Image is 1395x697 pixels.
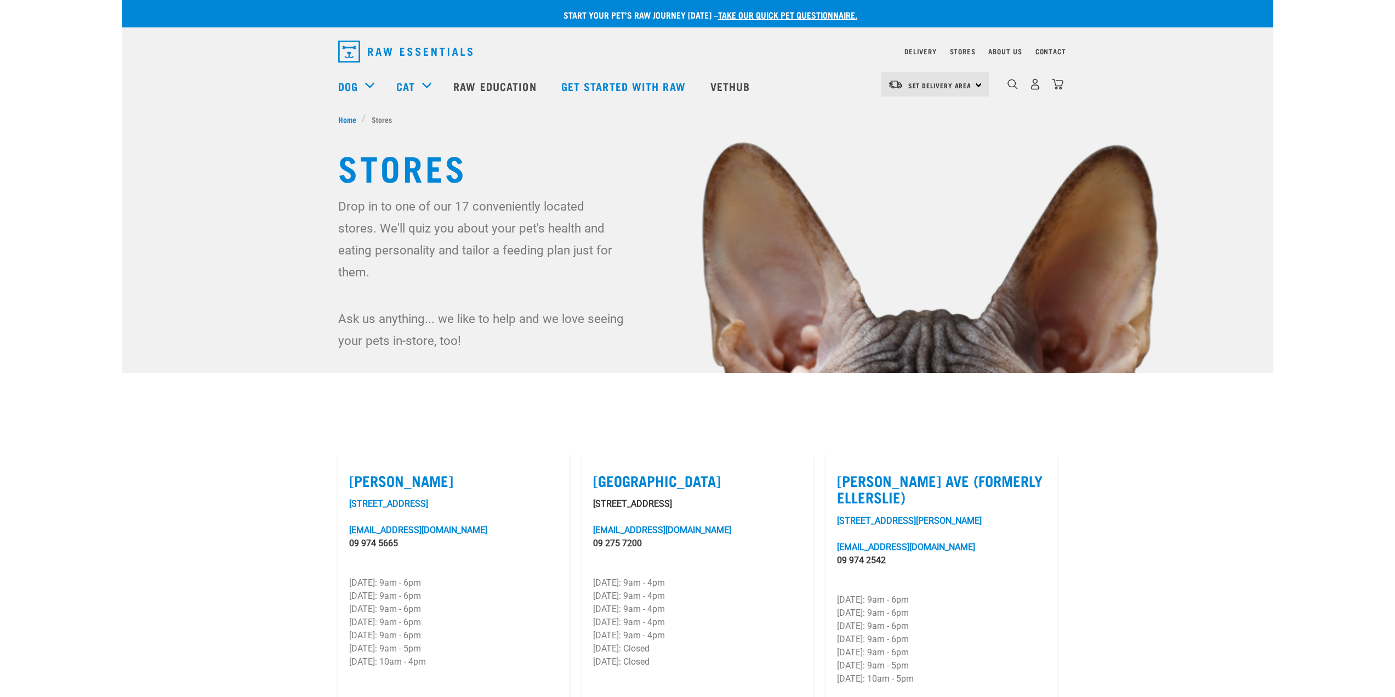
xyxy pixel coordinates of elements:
p: [DATE]: 9am - 6pm [349,576,558,590]
a: Delivery [904,49,936,53]
a: take our quick pet questionnaire. [718,12,857,17]
p: [DATE]: 9am - 6pm [837,607,1046,620]
p: [DATE]: 10am - 4pm [349,655,558,668]
a: [EMAIL_ADDRESS][DOMAIN_NAME] [837,542,975,552]
a: Home [338,114,362,125]
p: [DATE]: Closed [593,655,802,668]
h1: Stores [338,147,1057,186]
img: home-icon@2x.png [1052,78,1063,90]
img: home-icon-1@2x.png [1007,79,1018,89]
a: [EMAIL_ADDRESS][DOMAIN_NAME] [593,525,731,535]
a: About Us [988,49,1022,53]
a: Contact [1035,49,1066,53]
p: Drop in to one of our 17 conveniently located stores. We'll quiz you about your pet's health and ... [338,195,626,283]
a: Vethub [699,64,764,108]
p: [DATE]: 9am - 6pm [837,620,1046,633]
p: [DATE]: 9am - 6pm [349,616,558,629]
p: [DATE]: 10am - 5pm [837,672,1046,685]
p: [DATE]: 9am - 6pm [349,629,558,642]
p: [DATE]: Closed [593,642,802,655]
p: [DATE]: 9am - 4pm [593,616,802,629]
nav: dropdown navigation [329,36,1066,67]
a: Raw Education [442,64,550,108]
p: [DATE]: 9am - 6pm [349,590,558,603]
p: [DATE]: 9am - 4pm [593,576,802,590]
a: 09 974 5665 [349,538,398,548]
img: user.png [1029,78,1041,90]
p: [DATE]: 9am - 4pm [593,603,802,616]
span: Set Delivery Area [908,83,972,87]
span: Home [338,114,356,125]
img: van-moving.png [888,80,903,89]
p: Ask us anything... we like to help and we love seeing your pets in-store, too! [338,308,626,352]
img: Raw Essentials Logo [338,41,472,63]
p: [DATE]: 9am - 4pm [593,590,802,603]
p: [DATE]: 9am - 5pm [837,659,1046,672]
a: Cat [396,78,415,94]
p: [DATE]: 9am - 6pm [837,593,1046,607]
p: [DATE]: 9am - 6pm [837,633,1046,646]
p: [DATE]: 9am - 6pm [349,603,558,616]
a: Dog [338,78,358,94]
p: [DATE]: 9am - 5pm [349,642,558,655]
a: Get started with Raw [550,64,699,108]
a: 09 974 2542 [837,555,886,565]
a: [STREET_ADDRESS][PERSON_NAME] [837,515,982,526]
label: [PERSON_NAME] Ave (Formerly Ellerslie) [837,472,1046,506]
p: [DATE]: 9am - 6pm [837,646,1046,659]
p: [DATE]: 9am - 4pm [593,629,802,642]
nav: breadcrumbs [338,114,1057,125]
p: Start your pet’s raw journey [DATE] – [130,8,1282,21]
label: [GEOGRAPHIC_DATA] [593,472,802,489]
label: [PERSON_NAME] [349,472,558,489]
p: [STREET_ADDRESS] [593,497,802,511]
a: Stores [950,49,976,53]
a: [STREET_ADDRESS] [349,498,428,509]
a: 09 275 7200 [593,538,642,548]
nav: dropdown navigation [122,64,1273,108]
a: [EMAIL_ADDRESS][DOMAIN_NAME] [349,525,487,535]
